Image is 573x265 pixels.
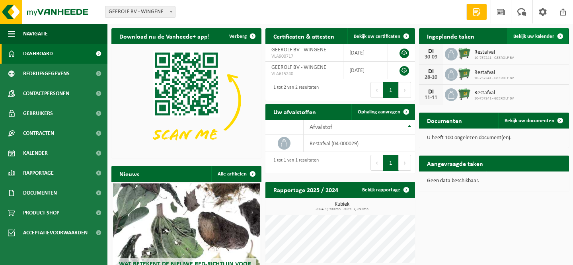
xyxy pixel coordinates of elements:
span: Bedrijfsgegevens [23,64,70,84]
span: Restafval [474,90,514,96]
span: 2024: 9,900 m3 - 2025: 7,260 m3 [269,207,415,211]
h2: Ingeplande taken [419,28,482,44]
span: Contactpersonen [23,84,69,103]
p: U heeft 100 ongelezen document(en). [427,135,561,141]
span: Bekijk uw certificaten [354,34,400,39]
div: 1 tot 1 van 1 resultaten [269,154,319,171]
td: [DATE] [343,62,388,79]
span: Navigatie [23,24,48,44]
span: Contracten [23,123,54,143]
span: Kalender [23,143,48,163]
span: Restafval [474,70,514,76]
span: Bekijk uw documenten [505,118,554,123]
div: 1 tot 2 van 2 resultaten [269,81,319,99]
span: GEEROLF BV - WINGENE [271,47,326,53]
span: Restafval [474,49,514,56]
span: 10-757241 - GEEROLF BV [474,56,514,60]
div: 28-10 [423,75,439,80]
span: Rapportage [23,163,54,183]
img: Download de VHEPlus App [111,44,261,157]
a: Bekijk uw certificaten [347,28,414,44]
h2: Aangevraagde taken [419,156,491,171]
span: 10-757241 - GEEROLF BV [474,96,514,101]
button: 1 [383,82,399,98]
span: GEEROLF BV - WINGENE [105,6,175,18]
button: Next [399,155,411,171]
span: GEEROLF BV - WINGENE [105,6,175,18]
span: Documenten [23,183,57,203]
button: 1 [383,155,399,171]
div: 30-09 [423,55,439,60]
a: Ophaling aanvragen [351,104,414,120]
img: WB-0660-HPE-GN-01 [458,47,471,60]
h2: Certificaten & attesten [265,28,342,44]
button: Previous [370,155,383,171]
a: Alle artikelen [211,166,261,182]
span: Acceptatievoorwaarden [23,223,88,243]
h2: Rapportage 2025 / 2024 [265,182,346,197]
span: GEEROLF BV - WINGENE [271,64,326,70]
div: DI [423,89,439,95]
td: [DATE] [343,44,388,62]
h3: Kubiek [269,202,415,211]
div: DI [423,68,439,75]
h2: Download nu de Vanheede+ app! [111,28,218,44]
td: restafval (04-000029) [304,135,415,152]
h2: Nieuws [111,166,147,181]
span: Bekijk uw kalender [513,34,554,39]
a: Bekijk uw documenten [498,113,568,129]
span: Afvalstof [310,124,332,131]
span: Dashboard [23,44,53,64]
div: 11-11 [423,95,439,101]
span: 10-757241 - GEEROLF BV [474,76,514,81]
h2: Uw afvalstoffen [265,104,324,119]
span: Product Shop [23,203,59,223]
a: Bekijk uw kalender [507,28,568,44]
span: Gebruikers [23,103,53,123]
img: WB-0660-HPE-GN-01 [458,67,471,80]
button: Previous [370,82,383,98]
img: WB-0660-HPE-GN-01 [458,87,471,101]
button: Verberg [223,28,261,44]
div: DI [423,48,439,55]
span: Ophaling aanvragen [358,109,400,115]
h2: Documenten [419,113,470,128]
span: VLA615240 [271,71,337,77]
button: Next [399,82,411,98]
span: Verberg [229,34,247,39]
a: Bekijk rapportage [356,182,414,198]
p: Geen data beschikbaar. [427,178,561,184]
span: VLA900717 [271,53,337,60]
